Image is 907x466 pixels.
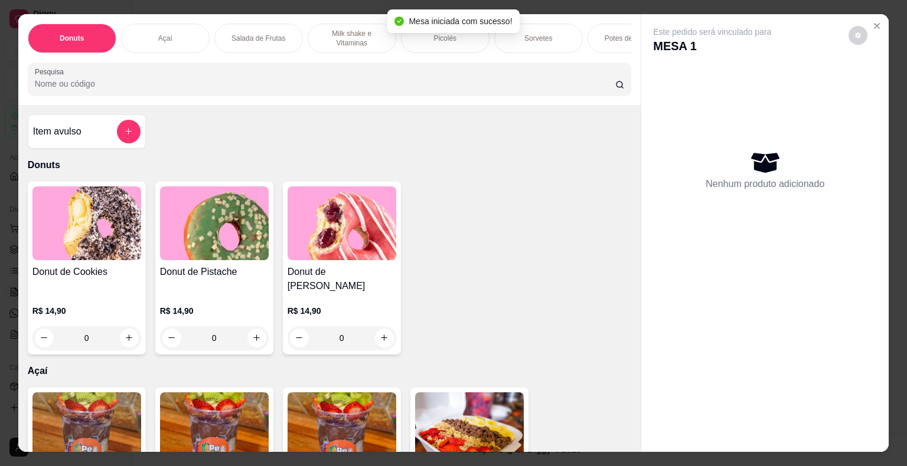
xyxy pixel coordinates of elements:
[605,34,659,43] p: Potes de Sorvete
[653,38,771,54] p: MESA 1
[35,329,54,347] button: decrease-product-quantity
[409,17,512,26] span: Mesa iniciada com sucesso!
[867,17,886,35] button: Close
[35,78,615,90] input: Pesquisa
[35,67,68,77] label: Pesquisa
[60,34,84,43] p: Donuts
[160,392,269,466] img: product-image
[433,34,456,43] p: Picolés
[288,186,396,260] img: product-image
[288,392,396,466] img: product-image
[524,34,552,43] p: Sorvetes
[162,329,181,347] button: decrease-product-quantity
[32,392,141,466] img: product-image
[32,186,141,260] img: product-image
[653,26,771,38] p: Este pedido será vinculado para
[160,305,269,317] p: R$ 14,90
[288,305,396,317] p: R$ 14,90
[415,392,524,466] img: product-image
[375,329,394,347] button: increase-product-quantity
[28,364,632,378] p: Açaí
[33,124,81,139] h4: Item avulso
[160,186,269,260] img: product-image
[318,29,386,48] p: Milk shake e Vitaminas
[28,158,632,172] p: Donuts
[849,26,867,45] button: decrease-product-quantity
[32,265,141,279] h4: Donut de Cookies
[120,329,139,347] button: increase-product-quantity
[117,120,141,143] button: add-separate-item
[160,265,269,279] h4: Donut de Pistache
[290,329,309,347] button: decrease-product-quantity
[394,17,404,26] span: check-circle
[247,329,266,347] button: increase-product-quantity
[32,305,141,317] p: R$ 14,90
[706,177,824,191] p: Nenhum produto adicionado
[231,34,285,43] p: Salada de Frutas
[158,34,172,43] p: Açaí
[288,265,396,293] h4: Donut de [PERSON_NAME]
